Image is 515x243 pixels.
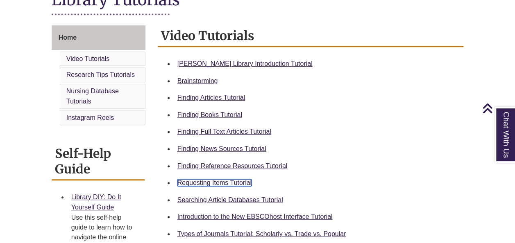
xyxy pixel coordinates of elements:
[177,111,242,118] a: Finding Books Tutorial
[482,103,513,114] a: Back to Top
[177,94,245,101] a: Finding Articles Tutorial
[71,193,121,211] a: Library DIY: Do It Yourself Guide
[177,162,288,169] a: Finding Reference Resources Tutorial
[52,25,145,50] a: Home
[158,25,464,47] h2: Video Tutorials
[177,145,266,152] a: Finding News Sources Tutorial
[177,230,346,237] a: Types of Journals Tutorial: Scholarly vs. Trade vs. Popular
[59,34,77,41] span: Home
[66,71,135,78] a: Research Tips Tutorials
[177,196,283,203] a: Searching Article Databases Tutorial
[66,88,119,105] a: Nursing Database Tutorials
[177,128,271,135] a: Finding Full Text Articles Tutorial
[177,77,218,84] a: Brainstorming
[66,114,114,121] a: Instagram Reels
[52,25,145,127] div: Guide Page Menu
[52,143,145,180] h2: Self-Help Guide
[177,213,333,220] a: Introduction to the New EBSCOhost Interface Tutorial
[177,60,313,67] a: [PERSON_NAME] Library Introduction Tutorial
[177,179,252,186] a: Requesting Items Tutorial
[66,55,110,62] a: Video Tutorials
